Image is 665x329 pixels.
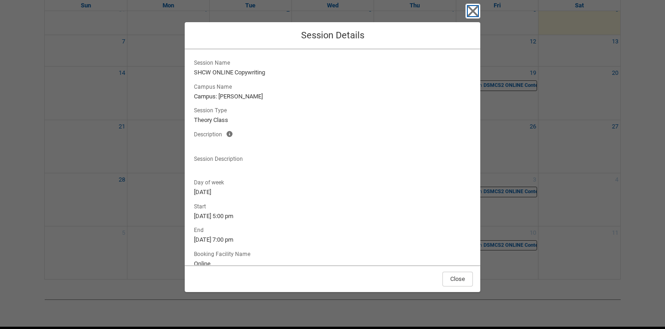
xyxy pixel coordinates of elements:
lightning-formatted-text: [DATE] 5:00 pm [194,212,471,221]
span: Campus Name [194,81,236,91]
span: Session Type [194,104,230,115]
span: Session Description [194,153,247,163]
span: Booking Facility Name [194,248,254,258]
span: Start [194,201,210,211]
span: Description [194,128,226,139]
span: End [194,224,207,234]
span: Session Name [194,57,234,67]
span: Session Details [301,30,364,41]
lightning-formatted-text: Campus: [PERSON_NAME] [194,92,471,101]
lightning-formatted-text: SHCW ONLINE Copywriting [194,68,471,77]
button: Close [442,272,473,286]
lightning-formatted-text: Online [194,259,471,268]
span: Day of week [194,177,228,187]
lightning-formatted-text: Theory Class [194,116,471,125]
lightning-formatted-text: [DATE] 7:00 pm [194,235,471,244]
lightning-formatted-text: [DATE] [194,188,471,197]
button: Close [465,4,480,18]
